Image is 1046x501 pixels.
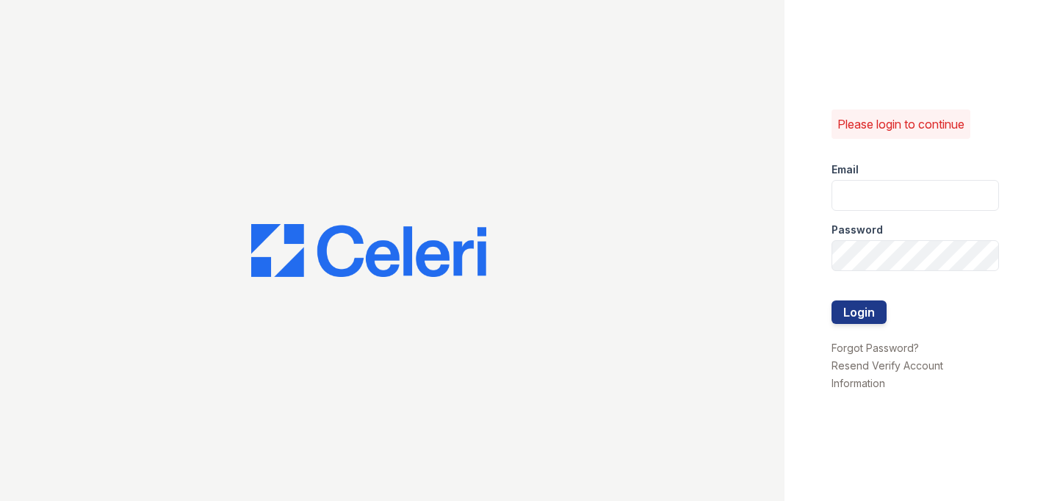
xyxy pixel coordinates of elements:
a: Forgot Password? [832,342,919,354]
label: Email [832,162,859,177]
a: Resend Verify Account Information [832,359,943,389]
label: Password [832,223,883,237]
button: Login [832,300,887,324]
img: CE_Logo_Blue-a8612792a0a2168367f1c8372b55b34899dd931a85d93a1a3d3e32e68fde9ad4.png [251,224,486,277]
p: Please login to continue [837,115,964,133]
